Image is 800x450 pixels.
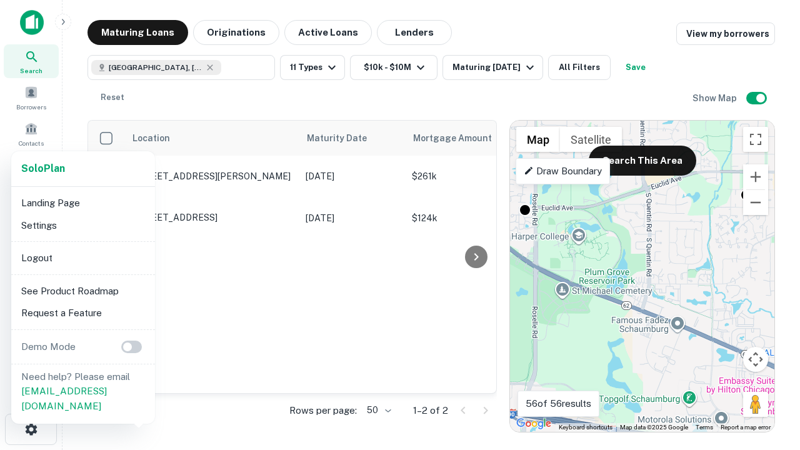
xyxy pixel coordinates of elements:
[16,192,150,214] li: Landing Page
[16,302,150,324] li: Request a Feature
[16,214,150,237] li: Settings
[737,310,800,370] iframe: Chat Widget
[16,339,81,354] p: Demo Mode
[16,247,150,269] li: Logout
[21,369,145,414] p: Need help? Please email
[21,162,65,174] strong: Solo Plan
[21,386,107,411] a: [EMAIL_ADDRESS][DOMAIN_NAME]
[21,161,65,176] a: SoloPlan
[16,280,150,302] li: See Product Roadmap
